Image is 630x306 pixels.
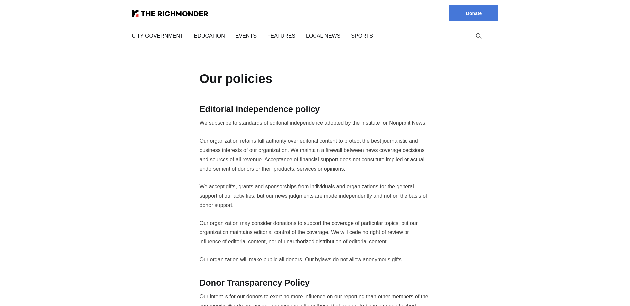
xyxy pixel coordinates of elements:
[574,273,630,306] iframe: portal-trigger
[301,32,333,40] a: Local News
[474,31,484,41] button: Search this site
[132,10,208,17] img: The Richmonder
[200,191,431,219] p: We accept gifts, grants and sponsorships from individuals and organizations for the general suppo...
[200,146,431,183] p: Our organization retains full authority over editorial content to protect the best journalistic a...
[449,5,498,21] a: Donate
[264,32,290,40] a: Features
[200,72,277,86] h1: Our policies
[200,104,431,114] h2: Editorial independence policy
[234,32,253,40] a: Events
[132,32,182,40] a: City Government
[200,264,431,274] p: Our organization will make public all donors. Our bylaws do not allow anonymous gifts.
[200,228,431,256] p: Our organization may consider donations to support the coverage of particular topics, but our org...
[344,32,364,40] a: Sports
[200,118,431,137] p: We subscribe to standards of editorial independence adopted by the Institute for Nonprofit News:
[200,287,431,297] h2: Donor Transparency Policy
[192,32,223,40] a: Education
